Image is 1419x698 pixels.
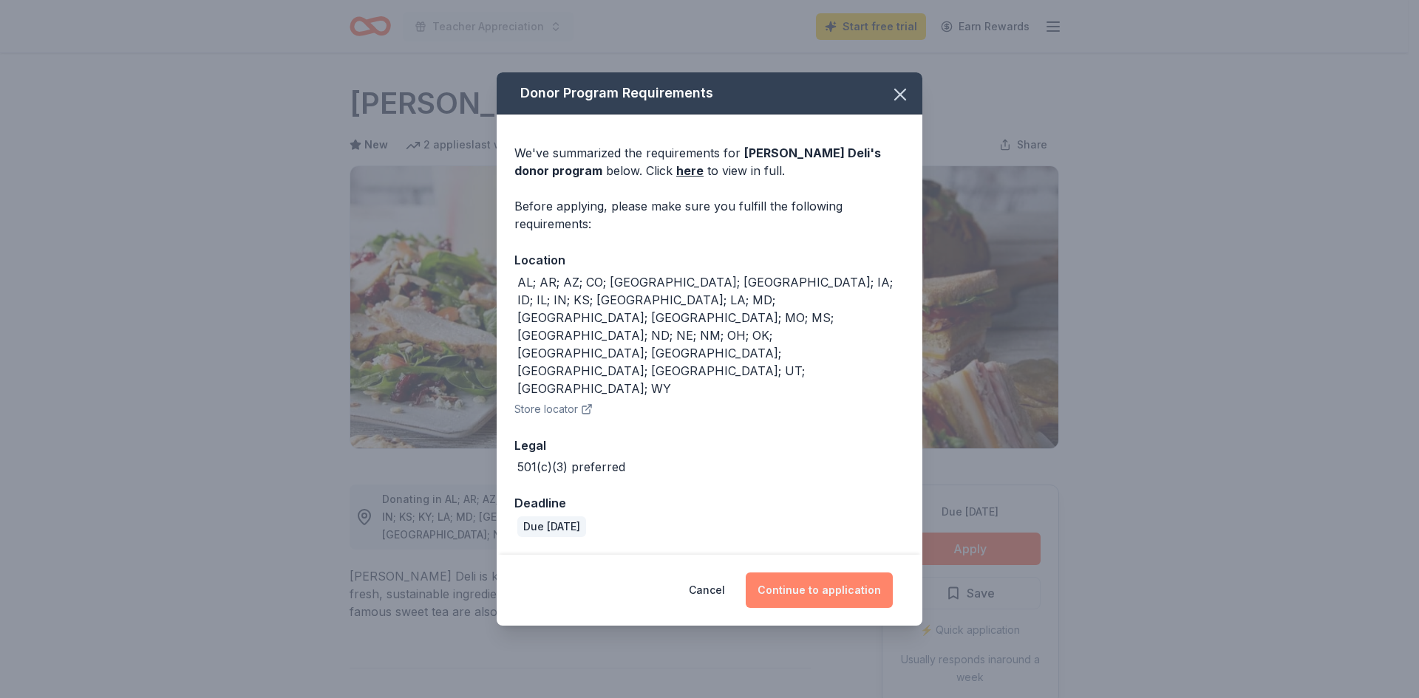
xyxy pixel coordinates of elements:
[514,197,905,233] div: Before applying, please make sure you fulfill the following requirements:
[514,250,905,270] div: Location
[517,458,625,476] div: 501(c)(3) preferred
[517,273,905,397] div: AL; AR; AZ; CO; [GEOGRAPHIC_DATA]; [GEOGRAPHIC_DATA]; IA; ID; IL; IN; KS; [GEOGRAPHIC_DATA]; LA; ...
[514,144,905,179] div: We've summarized the requirements for below. Click to view in full.
[689,572,725,608] button: Cancel
[514,493,905,513] div: Deadline
[746,572,893,608] button: Continue to application
[676,162,704,179] a: here
[514,436,905,455] div: Legal
[517,516,586,537] div: Due [DATE]
[497,72,922,114] div: Donor Program Requirements
[514,400,593,418] button: Store locator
